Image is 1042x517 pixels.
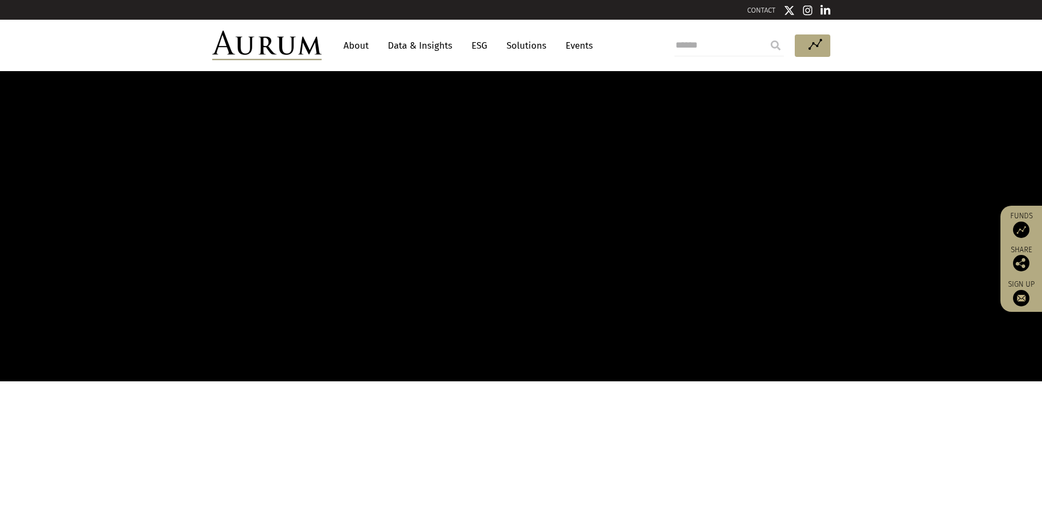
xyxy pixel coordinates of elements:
[1013,222,1029,238] img: Access Funds
[501,36,552,56] a: Solutions
[382,36,458,56] a: Data & Insights
[1006,211,1037,238] a: Funds
[1006,246,1037,271] div: Share
[338,36,374,56] a: About
[747,6,776,14] a: CONTACT
[560,36,593,56] a: Events
[1013,290,1029,306] img: Sign up to our newsletter
[1013,255,1029,271] img: Share this post
[803,5,813,16] img: Instagram icon
[466,36,493,56] a: ESG
[1006,280,1037,306] a: Sign up
[784,5,795,16] img: Twitter icon
[820,5,830,16] img: Linkedin icon
[765,34,787,56] input: Submit
[212,31,322,60] img: Aurum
